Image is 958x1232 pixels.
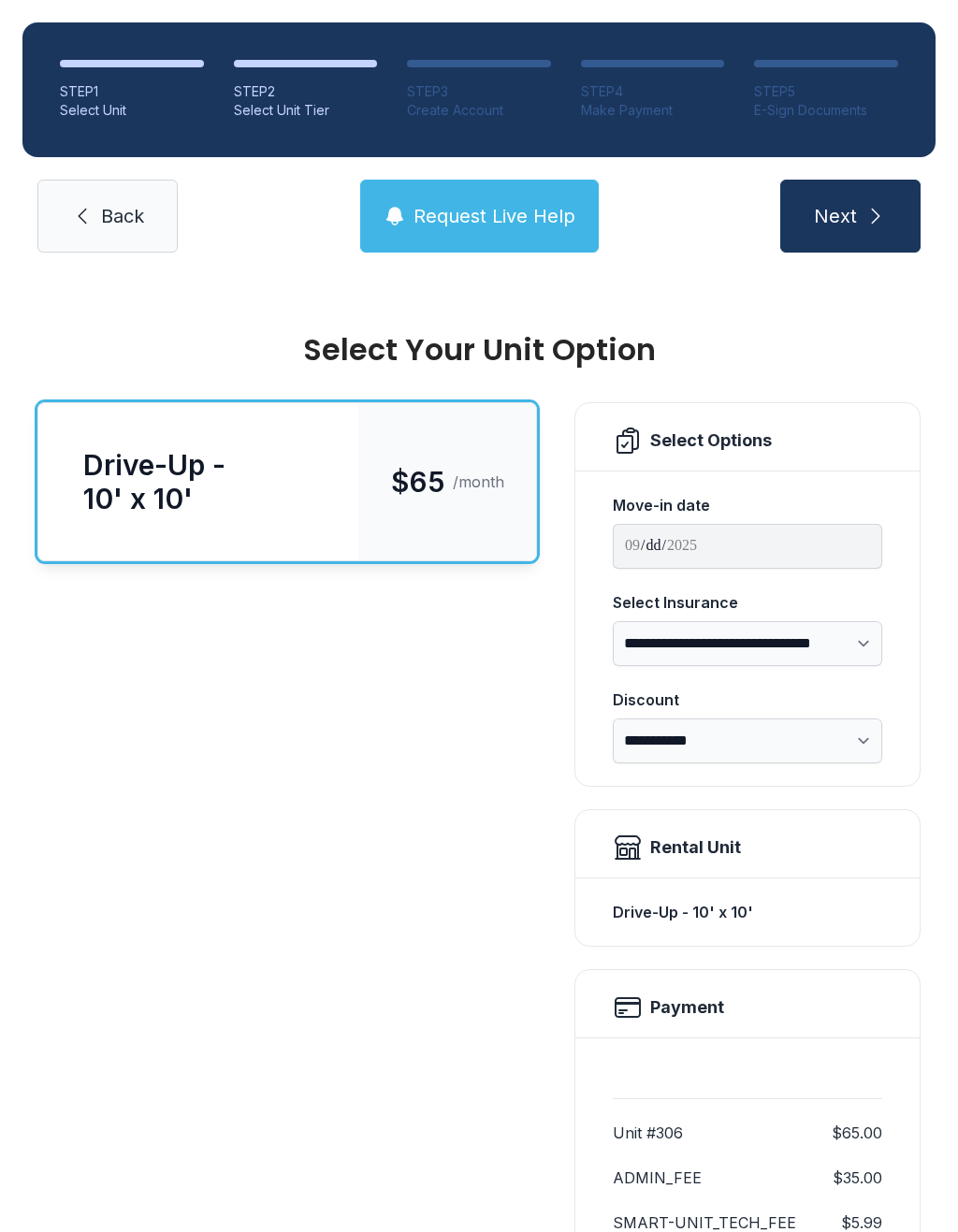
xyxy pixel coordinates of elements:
dd: $65.00 [832,1122,882,1144]
div: STEP 1 [60,82,204,101]
select: Discount [613,718,882,763]
div: STEP 5 [754,82,898,101]
span: /month [453,471,504,493]
dt: ADMIN_FEE [613,1167,702,1189]
div: E-Sign Documents [754,101,898,120]
div: STEP 2 [234,82,378,101]
div: Select Your Unit Option [37,335,921,365]
div: Select Unit Tier [234,101,378,120]
div: Create Account [407,101,551,120]
input: Move-in date [613,524,882,569]
div: Select Insurance [613,591,882,614]
dd: $35.00 [833,1167,882,1189]
div: Move-in date [613,494,882,516]
div: Discount [613,688,882,711]
div: Select Unit [60,101,204,120]
div: STEP 3 [407,82,551,101]
span: Request Live Help [414,203,575,229]
div: Drive-Up - 10' x 10' [613,893,882,931]
select: Select Insurance [613,621,882,666]
div: STEP 4 [581,82,725,101]
span: $65 [391,465,445,499]
div: Make Payment [581,101,725,120]
dt: Unit #306 [613,1122,683,1144]
div: Drive-Up - 10' x 10' [83,448,313,515]
span: Back [101,203,144,229]
div: Select Options [650,428,772,454]
span: Next [814,203,857,229]
div: Rental Unit [650,834,741,861]
h2: Payment [650,994,724,1021]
